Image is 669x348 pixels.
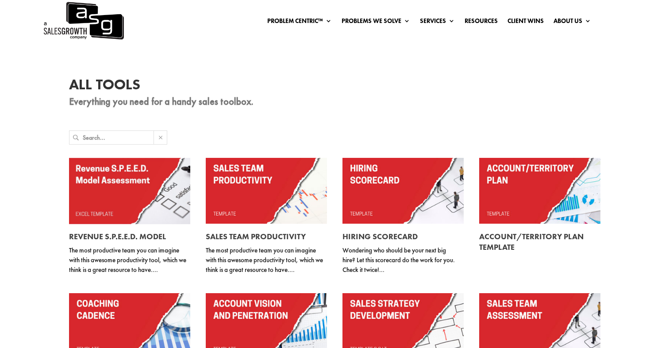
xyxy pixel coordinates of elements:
[342,18,410,27] a: Problems We Solve
[554,18,591,27] a: About Us
[69,96,600,107] p: Everything you need for a handy sales toolbox.
[420,18,455,27] a: Services
[267,18,332,27] a: Problem Centric™
[465,18,498,27] a: Resources
[508,18,544,27] a: Client Wins
[69,77,600,96] h1: All Tools
[83,131,154,144] input: Search...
